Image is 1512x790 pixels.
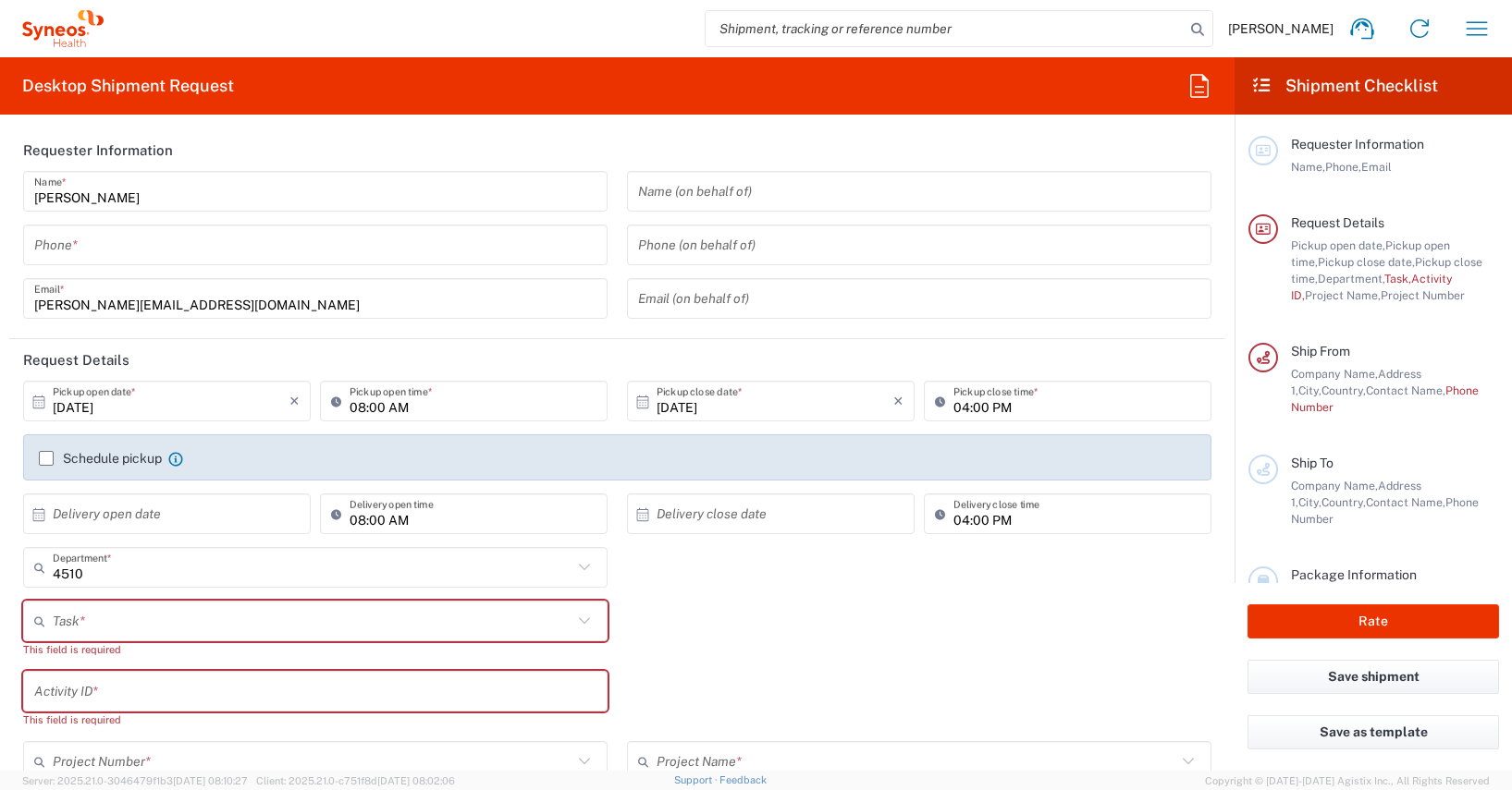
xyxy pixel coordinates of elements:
[22,75,234,97] h2: Desktop Shipment Request
[1381,288,1465,302] span: Project Number
[256,775,455,786] span: Client: 2025.21.0-c751f8d
[893,386,904,416] i: ×
[23,351,129,370] h2: Request Details
[1318,255,1415,269] span: Pickup close date,
[1291,238,1385,252] span: Pickup open date,
[1291,367,1378,381] span: Company Name,
[1291,344,1350,359] span: Ship From
[23,641,608,658] div: This field is required
[719,774,767,785] a: Feedback
[1361,160,1392,174] span: Email
[1251,75,1438,97] h2: Shipment Checklist
[1248,715,1499,749] button: Save as template
[377,775,455,786] span: [DATE] 08:02:06
[1384,272,1411,286] span: Task,
[173,775,248,786] span: [DATE] 08:10:27
[1366,495,1445,509] span: Contact Name,
[1291,456,1334,470] span: Ship To
[1366,383,1445,397] span: Contact Name,
[1291,479,1378,492] span: Company Name,
[1321,495,1366,509] span: Country,
[1291,160,1325,174] span: Name,
[289,386,300,416] i: ×
[1291,215,1384,230] span: Request Details
[39,451,162,466] label: Schedule pickup
[1305,288,1381,302] span: Project Name,
[674,774,720,785] a: Support
[1291,567,1417,582] span: Package Information
[22,775,248,786] span: Server: 2025.21.0-3046479f1b3
[1228,20,1334,37] span: [PERSON_NAME]
[23,711,608,728] div: This field is required
[1298,495,1321,509] span: City,
[23,141,173,160] h2: Requester Information
[1325,160,1361,174] span: Phone,
[1205,772,1490,789] span: Copyright © [DATE]-[DATE] Agistix Inc., All Rights Reserved
[1318,272,1384,286] span: Department,
[706,11,1185,46] input: Shipment, tracking or reference number
[1321,383,1366,397] span: Country,
[1291,137,1424,152] span: Requester Information
[1248,660,1499,694] button: Save shipment
[1248,604,1499,638] button: Rate
[1298,383,1321,397] span: City,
